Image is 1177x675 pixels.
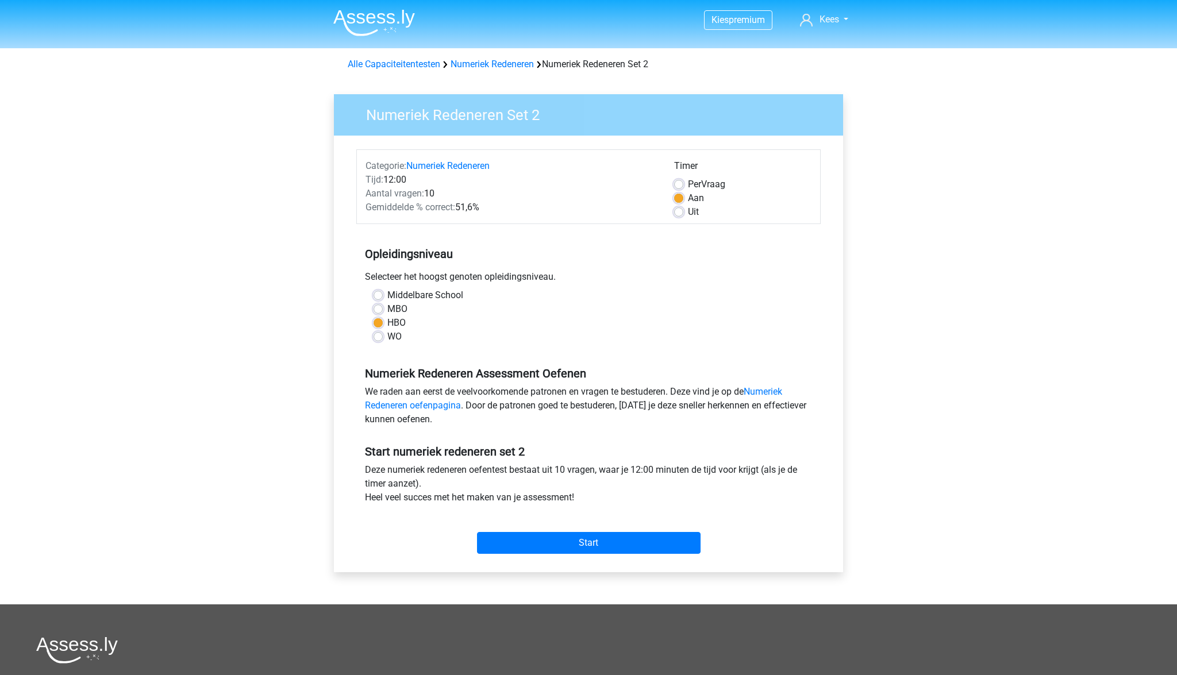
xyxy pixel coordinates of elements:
[387,330,402,344] label: WO
[705,12,772,28] a: Kiespremium
[365,445,812,458] h5: Start numeriek redeneren set 2
[343,57,834,71] div: Numeriek Redeneren Set 2
[688,179,701,190] span: Per
[356,385,821,431] div: We raden aan eerst de veelvoorkomende patronen en vragen te bestuderen. Deze vind je op de . Door...
[348,59,440,70] a: Alle Capaciteitentesten
[356,463,821,509] div: Deze numeriek redeneren oefentest bestaat uit 10 vragen, waar je 12:00 minuten de tijd voor krijg...
[356,270,821,288] div: Selecteer het hoogst genoten opleidingsniveau.
[820,14,839,25] span: Kees
[36,637,118,664] img: Assessly logo
[333,9,415,36] img: Assessly
[387,316,406,330] label: HBO
[366,202,455,213] span: Gemiddelde % correct:
[366,174,383,185] span: Tijd:
[451,59,534,70] a: Numeriek Redeneren
[357,200,666,214] div: 51,6%
[365,367,812,380] h5: Numeriek Redeneren Assessment Oefenen
[357,187,666,200] div: 10
[711,14,729,25] span: Kies
[352,102,834,124] h3: Numeriek Redeneren Set 2
[674,159,811,178] div: Timer
[688,178,725,191] label: Vraag
[729,14,765,25] span: premium
[406,160,490,171] a: Numeriek Redeneren
[795,13,853,26] a: Kees
[387,302,407,316] label: MBO
[688,205,699,219] label: Uit
[477,532,701,554] input: Start
[387,288,463,302] label: Middelbare School
[357,173,666,187] div: 12:00
[366,160,406,171] span: Categorie:
[366,188,424,199] span: Aantal vragen:
[688,191,704,205] label: Aan
[365,242,812,265] h5: Opleidingsniveau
